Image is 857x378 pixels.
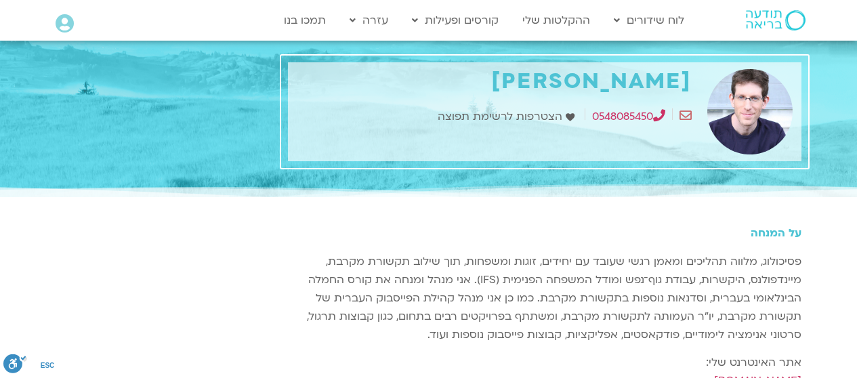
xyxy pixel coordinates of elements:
a: לוח שידורים [607,7,691,33]
h1: [PERSON_NAME] [295,69,692,94]
span: הצטרפות לרשימת תפוצה [438,108,566,126]
a: עזרה [343,7,395,33]
a: תמכו בנו [277,7,333,33]
a: קורסים ופעילות [405,7,505,33]
h5: על המנחה [288,227,801,239]
p: פסיכולוג, מלווה תהליכים ומאמן רגשי שעובד עם יחידים, זוגות ומשפחות, תוך שילוב תקשורת מקרבת, מיינדפ... [288,253,801,344]
a: ההקלטות שלי [516,7,597,33]
a: 0548085450 [592,109,665,124]
img: תודעה בריאה [746,10,806,30]
a: הצטרפות לרשימת תפוצה [438,108,578,126]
